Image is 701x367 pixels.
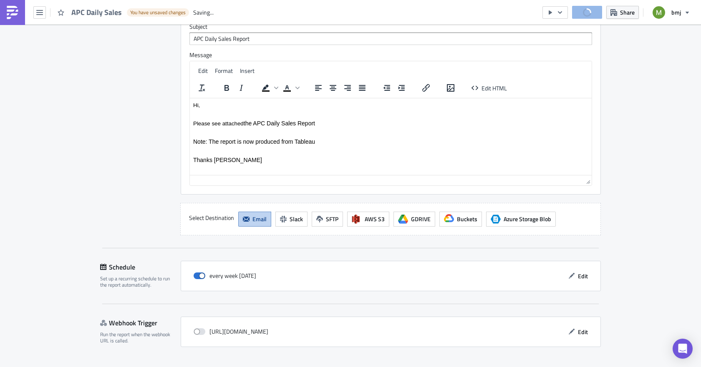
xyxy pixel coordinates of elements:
button: Edit HTML [468,82,510,94]
img: Avatar [652,5,666,20]
button: Decrease indent [380,82,394,94]
div: Set up a recurring schedule to run the report automatically. [100,275,175,288]
label: Subject [189,23,592,30]
div: Open Intercom Messenger [673,339,693,359]
span: SFTP [326,215,338,223]
button: Edit [564,325,592,338]
img: PushMetrics [6,6,19,19]
button: Edit [564,270,592,282]
span: Edit [578,327,588,336]
button: Slack [275,212,308,227]
label: Message [189,51,592,59]
iframe: Rich Text Area [190,98,592,175]
div: Resize [583,175,592,185]
button: GDRIVE [393,212,435,227]
button: Azure Storage BlobAzure Storage Blob [486,212,556,227]
span: Saving... [193,9,214,16]
div: Webhook Trigger [100,317,181,329]
button: Insert/edit image [444,82,458,94]
div: Run the report when the webhook URL is called. [100,331,175,344]
button: AWS S3 [347,212,389,227]
div: [URL][DOMAIN_NAME] [194,325,268,338]
span: Edit HTML [482,83,507,92]
span: Insert [240,66,255,75]
div: Text color [280,82,301,94]
button: Align left [311,82,325,94]
button: Share [606,6,639,19]
button: Email [238,212,271,227]
span: bmj [671,8,681,17]
span: Edit [198,66,208,75]
div: every week [DATE] [194,270,256,282]
button: Increase indent [394,82,408,94]
button: SFTP [312,212,343,227]
label: Select Destination [189,212,234,224]
span: You have unsaved changes [130,9,186,16]
button: Italic [234,82,248,94]
span: Slack [290,215,303,223]
button: Insert/edit link [419,82,433,94]
button: Clear formatting [195,82,209,94]
div: Schedule [100,261,181,273]
span: Azure Storage Blob [504,215,551,223]
button: Buckets [439,212,482,227]
span: Buckets [457,215,477,223]
span: APC Daily Sales [71,7,123,17]
button: Align right [340,82,355,94]
button: Align center [326,82,340,94]
span: Azure Storage Blob [491,214,501,224]
span: Edit [578,272,588,280]
button: bmj [648,3,695,22]
span: Format [215,66,233,75]
span: Share [620,8,635,17]
span: Email [252,215,267,223]
span: AWS S3 [365,215,385,223]
button: Bold [219,82,234,94]
div: Background color [259,82,280,94]
button: Justify [355,82,369,94]
span: GDRIVE [411,215,431,223]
